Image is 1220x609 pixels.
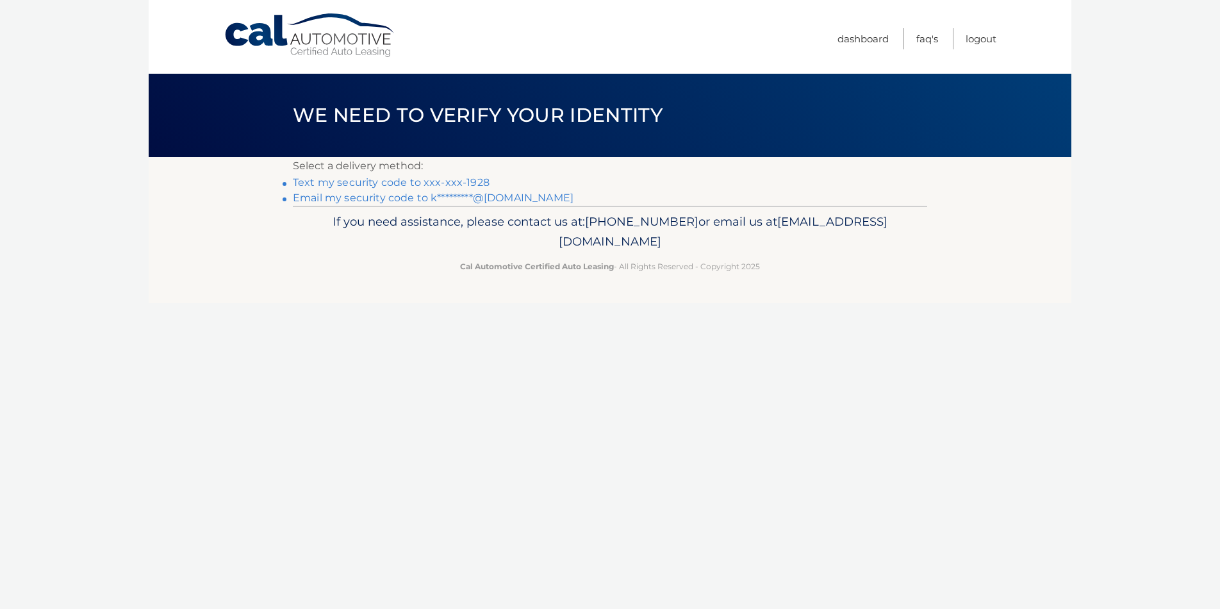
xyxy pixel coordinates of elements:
[301,212,919,253] p: If you need assistance, please contact us at: or email us at
[224,13,397,58] a: Cal Automotive
[293,103,663,127] span: We need to verify your identity
[301,260,919,273] p: - All Rights Reserved - Copyright 2025
[966,28,996,49] a: Logout
[293,192,573,204] a: Email my security code to k*********@[DOMAIN_NAME]
[293,176,490,188] a: Text my security code to xxx-xxx-1928
[837,28,889,49] a: Dashboard
[460,262,614,271] strong: Cal Automotive Certified Auto Leasing
[293,157,927,175] p: Select a delivery method:
[916,28,938,49] a: FAQ's
[585,214,698,229] span: [PHONE_NUMBER]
